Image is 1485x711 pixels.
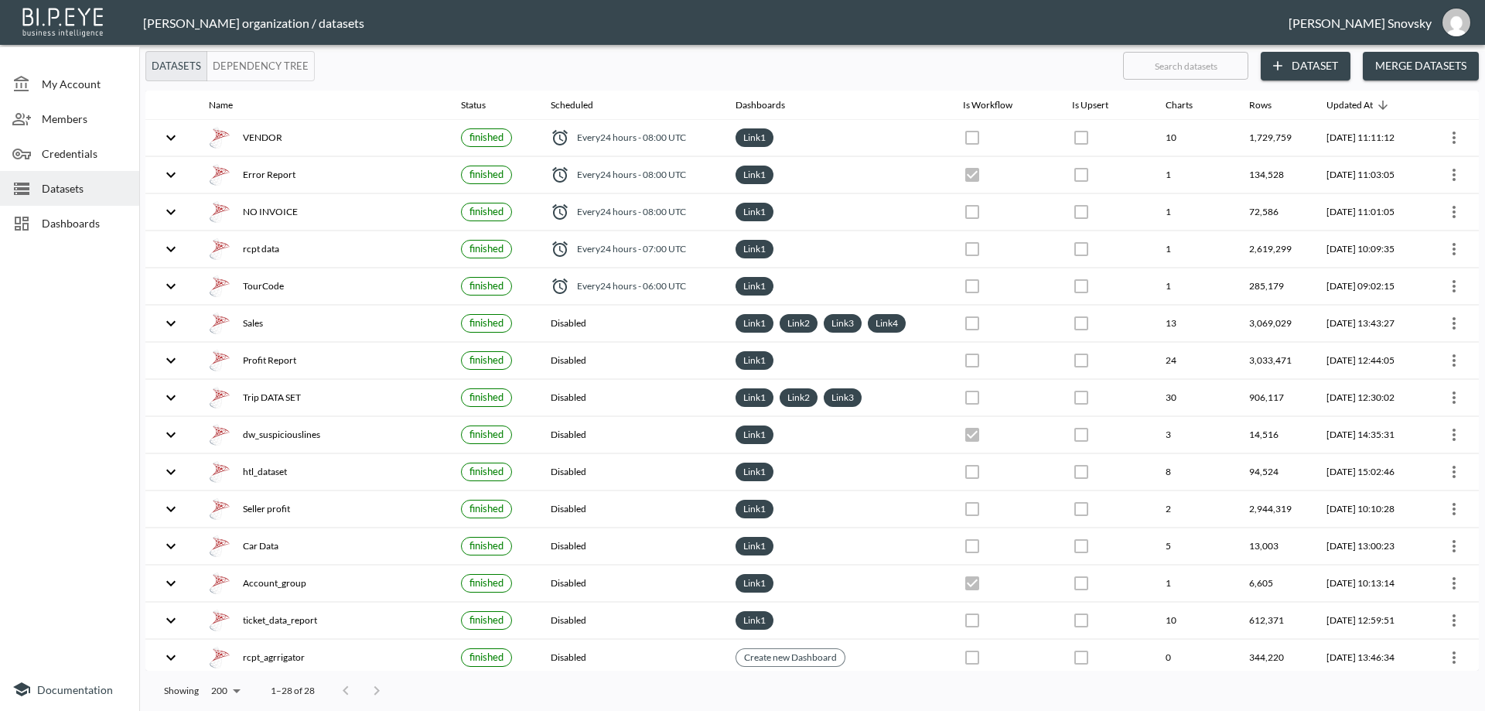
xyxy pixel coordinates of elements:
div: ticket_data_report [209,610,436,631]
div: Link1 [736,314,773,333]
th: {"type":"div","key":null,"ref":null,"props":{"style":{"display":"flex","gap":16,"alignItems":"cen... [196,417,449,453]
button: expand row [158,570,184,596]
th: {"type":"div","key":null,"ref":null,"props":{"style":{"display":"flex","flexWrap":"wrap","gap":6}... [723,157,951,193]
img: mssql icon [209,461,230,483]
th: {"type":"div","key":null,"ref":null,"props":{"style":{"display":"flex","gap":16,"alignItems":"cen... [196,454,449,491]
th: {"type":{"isMobxInjector":true,"displayName":"inject-with-userStore-stripeStore-datasetsStore(Obj... [1422,417,1479,453]
th: {"type":{},"key":null,"ref":null,"props":{"disabled":true,"checked":false,"color":"primary","styl... [951,528,1060,565]
button: expand row [158,347,184,374]
th: 24 [1153,343,1237,379]
div: Scheduled [551,96,593,115]
a: Link3 [828,388,857,406]
th: {"type":"div","key":null,"ref":null,"props":{"style":{"display":"flex","flexWrap":"wrap","gap":6}... [723,343,951,379]
th: {"type":{},"key":null,"ref":null,"props":{"size":"small","label":{"type":{},"key":null,"ref":null... [449,306,538,342]
img: mssql icon [209,127,230,149]
th: {"type":"div","key":null,"ref":null,"props":{"style":{"display":"flex","alignItems":"center","col... [538,268,723,305]
th: {"type":"div","key":null,"ref":null,"props":{"style":{"display":"flex","flexWrap":"wrap","gap":6}... [723,566,951,602]
span: finished [469,576,504,589]
div: Link2 [780,314,818,333]
span: Dashboards [736,96,805,115]
button: expand row [158,199,184,225]
span: finished [469,168,504,180]
div: NO INVOICE [209,201,436,223]
div: Link1 [736,388,773,407]
th: {"type":"div","key":null,"ref":null,"props":{"style":{"display":"flex","flexWrap":"wrap","gap":6}... [723,417,951,453]
button: more [1442,274,1466,299]
th: 2025-07-10, 12:59:51 [1314,603,1422,639]
span: Documentation [37,683,113,696]
a: Link1 [740,203,769,220]
span: finished [469,354,504,366]
div: htl_dataset [209,461,436,483]
th: 2025-07-24, 10:13:14 [1314,566,1422,602]
button: Merge Datasets [1363,52,1479,80]
img: mssql icon [209,350,230,371]
th: Disabled [538,454,723,491]
img: mssql icon [209,498,230,520]
button: expand row [158,533,184,559]
div: 200 [205,681,246,701]
th: {"type":{"isMobxInjector":true,"displayName":"inject-with-userStore-stripeStore-datasetsStore(Obj... [1422,603,1479,639]
a: Link4 [872,314,901,332]
th: {"type":"div","key":null,"ref":null,"props":{"style":{"display":"flex","gap":16,"alignItems":"cen... [196,268,449,305]
button: more [1442,497,1466,521]
th: 94,524 [1237,454,1315,491]
th: 3,033,471 [1237,343,1315,379]
div: Link1 [736,426,773,444]
div: Link1 [736,537,773,555]
img: mssql icon [209,313,230,334]
a: Link1 [740,611,769,629]
th: {"type":"div","key":null,"ref":null,"props":{"style":{"display":"flex","flexWrap":"wrap","gap":6}... [723,454,951,491]
a: Link1 [740,426,769,443]
div: dw_suspiciouslines [209,424,436,446]
th: {"type":{},"key":null,"ref":null,"props":{"size":"small","label":{"type":{},"key":null,"ref":null... [449,380,538,416]
th: {"type":{},"key":null,"ref":null,"props":{"disabled":true,"color":"primary","style":{"padding":0}... [1060,157,1153,193]
button: expand row [158,459,184,485]
th: 3,069,029 [1237,306,1315,342]
th: {"type":{},"key":null,"ref":null,"props":{"disabled":true,"color":"primary","style":{"padding":0}... [1060,380,1153,416]
a: Link1 [740,240,769,258]
th: {"type":{},"key":null,"ref":null,"props":{"disabled":true,"checked":false,"color":"primary","styl... [951,454,1060,491]
th: {"type":{},"key":null,"ref":null,"props":{"disabled":true,"checked":false,"color":"primary","styl... [951,640,1060,676]
th: Disabled [538,306,723,342]
th: Disabled [538,603,723,639]
th: {"type":"div","key":null,"ref":null,"props":{"style":{"display":"flex","alignItems":"center","col... [538,120,723,156]
th: {"type":{},"key":null,"ref":null,"props":{"size":"small","label":{"type":{},"key":null,"ref":null... [449,231,538,268]
span: Scheduled [551,96,613,115]
th: {"type":"div","key":null,"ref":null,"props":{"style":{"display":"flex","gap":16,"alignItems":"cen... [196,528,449,565]
button: more [1442,645,1466,670]
th: 1,729,759 [1237,120,1315,156]
th: {"type":"div","key":null,"ref":null,"props":{"style":{"display":"flex","gap":16,"alignItems":"cen... [196,380,449,416]
th: 2,619,299 [1237,231,1315,268]
div: Link1 [736,500,773,518]
span: finished [469,131,504,143]
th: {"type":"div","key":null,"ref":null,"props":{"style":{"display":"flex","flexWrap":"wrap","gap":6}... [723,603,951,639]
div: Rows [1249,96,1272,115]
button: more [1442,200,1466,224]
button: expand row [158,310,184,337]
span: finished [469,316,504,329]
th: {"type":{},"key":null,"ref":null,"props":{"size":"small","label":{"type":{},"key":null,"ref":null... [449,194,538,231]
a: Link2 [784,388,813,406]
th: {"type":"div","key":null,"ref":null,"props":{"style":{"display":"flex","alignItems":"center","col... [538,194,723,231]
th: {"type":{},"key":null,"ref":null,"props":{"disabled":true,"checked":false,"color":"primary","styl... [1060,528,1153,565]
th: {"type":{},"key":null,"ref":null,"props":{"size":"small","label":{"type":{},"key":null,"ref":null... [449,528,538,565]
div: Link1 [736,240,773,258]
th: {"type":{"isMobxInjector":true,"displayName":"inject-with-userStore-stripeStore-datasetsStore(Obj... [1422,231,1479,268]
th: {"type":"div","key":null,"ref":null,"props":{"style":{"display":"flex","flexWrap":"wrap","gap":6}... [723,306,951,342]
th: {"type":{},"key":null,"ref":null,"props":{"disabled":true,"color":"primary","style":{"padding":0}... [1060,120,1153,156]
span: finished [469,465,504,477]
th: {"type":{},"key":null,"ref":null,"props":{"disabled":true,"checked":false,"color":"primary","styl... [951,306,1060,342]
th: 2025-08-27, 12:44:05 [1314,343,1422,379]
th: 5 [1153,528,1237,565]
button: more [1442,348,1466,373]
div: Link3 [824,314,862,333]
span: finished [469,428,504,440]
th: {"type":{},"key":null,"ref":null,"props":{"disabled":true,"checked":false,"color":"primary","styl... [951,231,1060,268]
button: more [1442,162,1466,187]
a: Link1 [740,463,769,480]
th: 1 [1153,268,1237,305]
th: 13 [1153,306,1237,342]
th: {"type":{},"key":null,"ref":null,"props":{"size":"small","label":{"type":{},"key":null,"ref":null... [449,603,538,639]
button: more [1442,534,1466,559]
